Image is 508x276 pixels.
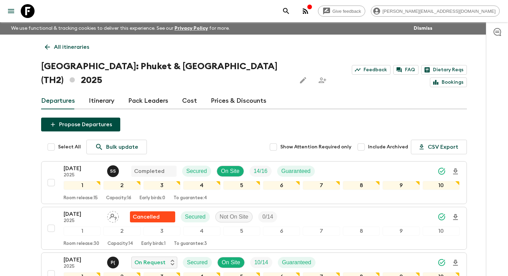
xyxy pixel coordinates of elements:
[303,181,340,190] div: 7
[181,211,210,222] div: Secured
[371,6,500,17] div: [PERSON_NAME][EMAIL_ADDRESS][DOMAIN_NAME]
[128,93,168,109] a: Pack Leaders
[303,227,340,236] div: 7
[64,210,102,218] p: [DATE]
[438,213,446,221] svg: Synced Successfully
[103,227,140,236] div: 2
[250,257,272,268] div: Trip Fill
[54,43,89,51] p: All itineraries
[211,93,266,109] a: Prices & Discounts
[451,213,460,221] svg: Download Onboarding
[411,140,467,154] button: CSV Export
[64,218,102,224] p: 2025
[175,26,208,31] a: Privacy Policy
[86,140,147,154] a: Bulk update
[41,207,467,250] button: [DATE]2025Assign pack leaderFlash Pack cancellationSecuredNot On SiteTrip Fill12345678910Room rel...
[134,258,166,267] p: On Request
[222,258,240,267] p: On Site
[221,167,239,175] p: On Site
[41,161,467,204] button: [DATE]2025Sasivimol SuksamaiCompletedSecuredOn SiteTrip FillGuaranteed12345678910Room release:15C...
[106,195,131,201] p: Capacity: 16
[89,93,114,109] a: Itinerary
[281,167,311,175] p: Guaranteed
[280,144,351,150] span: Show Attention Required only
[182,166,211,177] div: Secured
[423,227,460,236] div: 10
[140,195,165,201] p: Early birds: 0
[134,167,164,175] p: Completed
[343,227,380,236] div: 8
[107,213,119,219] span: Assign pack leader
[215,211,253,222] div: Not On Site
[379,9,499,14] span: [PERSON_NAME][EMAIL_ADDRESS][DOMAIN_NAME]
[182,93,197,109] a: Cost
[133,213,160,221] p: Cancelled
[217,257,245,268] div: On Site
[383,181,420,190] div: 9
[220,213,248,221] p: Not On Site
[107,167,120,173] span: Sasivimol Suksamai
[223,227,260,236] div: 5
[296,73,310,87] button: Edit this itinerary
[107,241,133,247] p: Capacity: 14
[368,144,408,150] span: Include Archived
[183,257,212,268] div: Secured
[383,227,420,236] div: 9
[217,166,244,177] div: On Site
[186,167,207,175] p: Secured
[41,40,93,54] a: All itineraries
[262,213,273,221] p: 0 / 14
[64,227,101,236] div: 1
[174,241,207,247] p: To guarantee: 3
[282,258,311,267] p: Guaranteed
[8,22,233,35] p: We use functional & tracking cookies to deliver this experience. See our for more.
[316,73,329,87] span: Share this itinerary
[343,181,380,190] div: 8
[64,181,101,190] div: 1
[421,65,467,75] a: Dietary Reqs
[141,241,166,247] p: Early birds: 1
[107,257,120,268] button: P(
[143,181,180,190] div: 3
[103,181,140,190] div: 2
[451,167,460,176] svg: Download Onboarding
[393,65,418,75] a: FAQ
[41,93,75,109] a: Departures
[185,213,206,221] p: Secured
[173,195,207,201] p: To guarantee: 4
[187,258,208,267] p: Secured
[41,59,291,87] h1: [GEOGRAPHIC_DATA]: Phuket & [GEOGRAPHIC_DATA] (TH2) 2025
[254,258,268,267] p: 10 / 14
[223,181,260,190] div: 5
[64,256,102,264] p: [DATE]
[430,77,467,87] a: Bookings
[64,164,102,173] p: [DATE]
[258,211,277,222] div: Trip Fill
[64,173,102,178] p: 2025
[4,4,18,18] button: menu
[64,264,102,269] p: 2025
[423,181,460,190] div: 10
[279,4,293,18] button: search adventures
[412,24,434,33] button: Dismiss
[183,181,220,190] div: 4
[438,258,446,267] svg: Synced Successfully
[130,211,175,222] div: Flash Pack cancellation
[58,144,81,150] span: Select All
[263,181,300,190] div: 6
[451,259,460,267] svg: Download Onboarding
[318,6,365,17] a: Give feedback
[329,9,365,14] span: Give feedback
[111,260,115,265] p: P (
[183,227,220,236] div: 4
[143,227,180,236] div: 3
[438,167,446,175] svg: Synced Successfully
[352,65,391,75] a: Feedback
[254,167,267,175] p: 14 / 16
[41,118,120,131] button: Propose Departures
[250,166,272,177] div: Trip Fill
[107,259,120,264] span: Pooky (Thanaphan) Kerdyoo
[64,241,99,247] p: Room release: 30
[106,143,138,151] p: Bulk update
[64,195,98,201] p: Room release: 15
